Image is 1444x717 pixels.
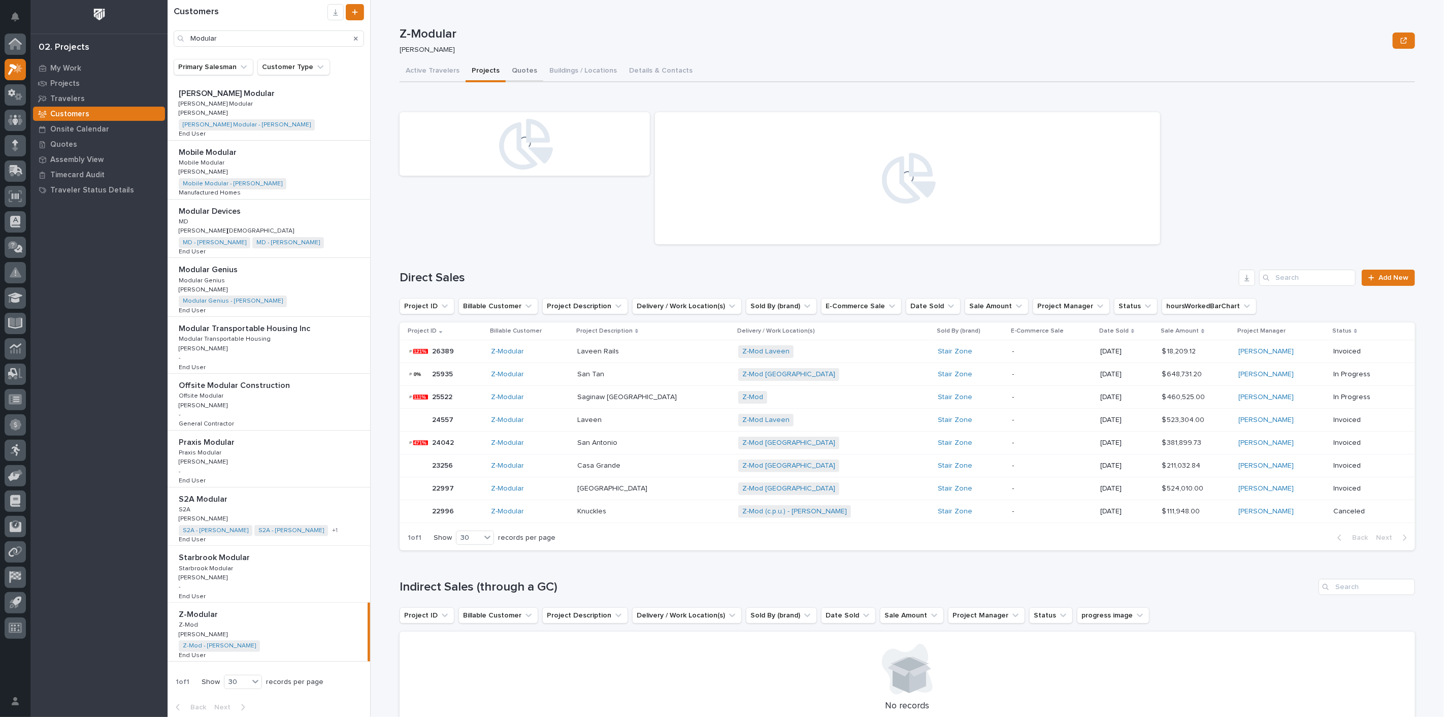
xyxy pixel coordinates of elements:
p: Laveen Rails [577,345,621,356]
p: Sale Amount [1161,325,1199,337]
p: Starbrook Modular [179,551,252,563]
p: [DATE] [1100,484,1154,493]
button: Project Description [542,607,628,624]
a: My Work [30,60,168,76]
p: San Antonio [577,437,619,447]
p: [PERSON_NAME] Modular [179,99,255,108]
p: End User [179,534,208,543]
button: Active Travelers [400,61,466,82]
p: End User [179,305,208,314]
p: [GEOGRAPHIC_DATA] [577,482,649,493]
p: - [179,468,181,475]
p: - [179,354,181,362]
button: Primary Salesman [174,59,253,75]
p: My Work [50,64,81,73]
p: 25935 [432,368,455,379]
p: [PERSON_NAME] [179,457,229,466]
button: Project Manager [1033,298,1110,314]
p: - [1012,370,1092,379]
p: Modular Devices [179,205,243,216]
a: Mobile ModularMobile Modular Mobile ModularMobile Modular [PERSON_NAME][PERSON_NAME] Mobile Modul... [168,141,370,200]
p: Saginaw [GEOGRAPHIC_DATA] [577,391,679,402]
button: Customer Type [257,59,330,75]
p: [PERSON_NAME] [179,400,229,409]
p: Mobile Modular [179,157,226,167]
a: Z-Mod Laveen [742,416,790,425]
button: Sale Amount [880,607,944,624]
tr: 2638926389 Z-Modular Laveen RailsLaveen Rails Z-Mod Laveen Stair Zone -[DATE]$ 18,209.12$ 18,209.... [400,340,1415,363]
button: Next [1372,533,1415,542]
p: End User [179,128,208,138]
button: Billable Customer [458,298,538,314]
p: [DATE] [1100,416,1154,425]
p: $ 111,948.00 [1162,505,1202,516]
p: General Contractor [179,418,236,428]
p: Z-Modular [179,608,220,620]
button: Sold By (brand) [746,607,817,624]
button: Buildings / Locations [543,61,623,82]
p: Offsite Modular Construction [179,379,292,390]
input: Search [1259,270,1356,286]
button: Project ID [400,298,454,314]
p: Assembly View [50,155,104,165]
p: [PERSON_NAME] [179,284,229,294]
p: - [179,583,181,591]
span: + 1 [332,528,338,534]
p: Travelers [50,94,85,104]
button: hoursWorkedBarChart [1162,298,1257,314]
a: Onsite Calendar [30,121,168,137]
p: records per page [266,678,323,687]
div: 02. Projects [39,42,89,53]
a: Stair Zone [938,416,972,425]
a: S2A - [PERSON_NAME] [183,527,248,534]
p: 1 of 1 [168,670,198,695]
a: Z-Modular [491,484,524,493]
p: $ 381,899.73 [1162,437,1203,447]
div: 30 [456,533,481,543]
button: Project Manager [948,607,1025,624]
button: Quotes [506,61,543,82]
p: [PERSON_NAME] [179,343,229,352]
a: Z-Modular [491,370,524,379]
a: Z-Mod [GEOGRAPHIC_DATA] [742,484,835,493]
p: - [1012,393,1092,402]
a: Projects [30,76,168,91]
p: Show [202,678,220,687]
p: Show [434,534,452,542]
a: MD - [PERSON_NAME] [183,239,246,246]
tr: 2593525935 Z-Modular San TanSan Tan Z-Mod [GEOGRAPHIC_DATA] Stair Zone -[DATE]$ 648,731.20$ 648,7... [400,363,1415,386]
p: Date Sold [1099,325,1129,337]
p: End User [179,362,208,371]
p: Modular Transportable Housing [179,334,273,343]
p: Quotes [50,140,77,149]
a: [PERSON_NAME] [1238,439,1294,447]
a: Stair Zone [938,507,972,516]
button: Status [1029,607,1073,624]
button: Date Sold [906,298,961,314]
p: Customers [50,110,89,119]
a: Stair Zone [938,484,972,493]
p: Praxis Modular [179,447,223,457]
a: Stair Zone [938,439,972,447]
p: - [1012,439,1092,447]
a: Z-Mod [GEOGRAPHIC_DATA] [742,439,835,447]
p: 24042 [432,437,456,447]
p: In Progress [1333,393,1399,402]
p: [PERSON_NAME] [179,167,229,176]
a: Mobile Modular - [PERSON_NAME] [183,180,282,187]
h1: Direct Sales [400,271,1235,285]
p: Knuckles [577,505,608,516]
div: 30 [224,677,249,688]
p: 26389 [432,345,456,356]
p: Invoiced [1333,347,1399,356]
p: - [1012,507,1092,516]
div: Search [1319,579,1415,595]
a: Assembly View [30,152,168,167]
a: S2A - [PERSON_NAME] [258,527,324,534]
a: [PERSON_NAME] [1238,462,1294,470]
p: 22997 [432,482,456,493]
a: Z-Modular [491,439,524,447]
a: MD - [PERSON_NAME] [256,239,320,246]
a: Stair Zone [938,347,972,356]
p: $ 18,209.12 [1162,345,1198,356]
